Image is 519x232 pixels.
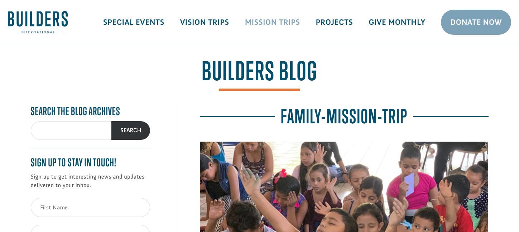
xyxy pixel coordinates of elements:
[17,22,61,27] strong: [GEOGRAPHIC_DATA]
[31,198,150,217] input: First Name
[308,12,361,33] a: Projects
[13,29,18,34] img: US.png
[101,14,133,27] button: Donate
[361,12,433,33] a: Give Monthly
[95,12,172,33] a: Special Events
[31,156,150,169] h4: Sign up to stay in touch!
[31,172,150,190] p: Sign up to get interesting news and updates delivered to your inbox.
[8,11,68,33] img: Builders International
[202,58,317,91] span: BUILDERS Blog
[237,12,308,33] a: Mission Trips
[111,121,150,140] button: Search
[31,105,150,118] h4: Search the Blog Archives
[13,7,98,22] div: [PERSON_NAME] donated $50
[19,29,98,34] span: [GEOGRAPHIC_DATA] , [GEOGRAPHIC_DATA]
[13,22,98,27] div: to
[13,15,19,21] img: emoji heart
[441,10,511,35] a: Donate Now
[200,105,489,128] h2: family-mission-trip
[172,12,237,33] a: Vision Trips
